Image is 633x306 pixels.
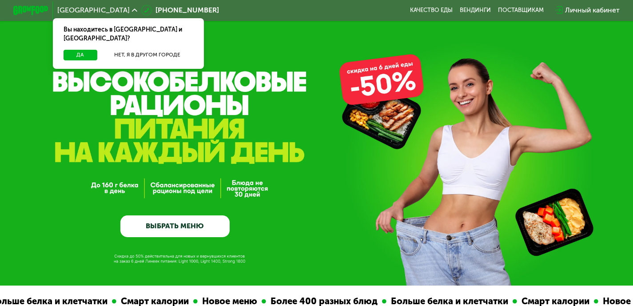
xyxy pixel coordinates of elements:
a: [PHONE_NUMBER] [141,5,219,16]
div: поставщикам [498,7,544,14]
span: [GEOGRAPHIC_DATA] [57,7,130,14]
button: Да [64,50,97,60]
button: Нет, я в другом городе [101,50,194,60]
div: Вы находитесь в [GEOGRAPHIC_DATA] и [GEOGRAPHIC_DATA]? [53,18,204,50]
a: ВЫБРАТЬ МЕНЮ [120,215,230,237]
a: Качество еды [410,7,453,14]
div: Личный кабинет [565,5,620,16]
a: Вендинги [460,7,491,14]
